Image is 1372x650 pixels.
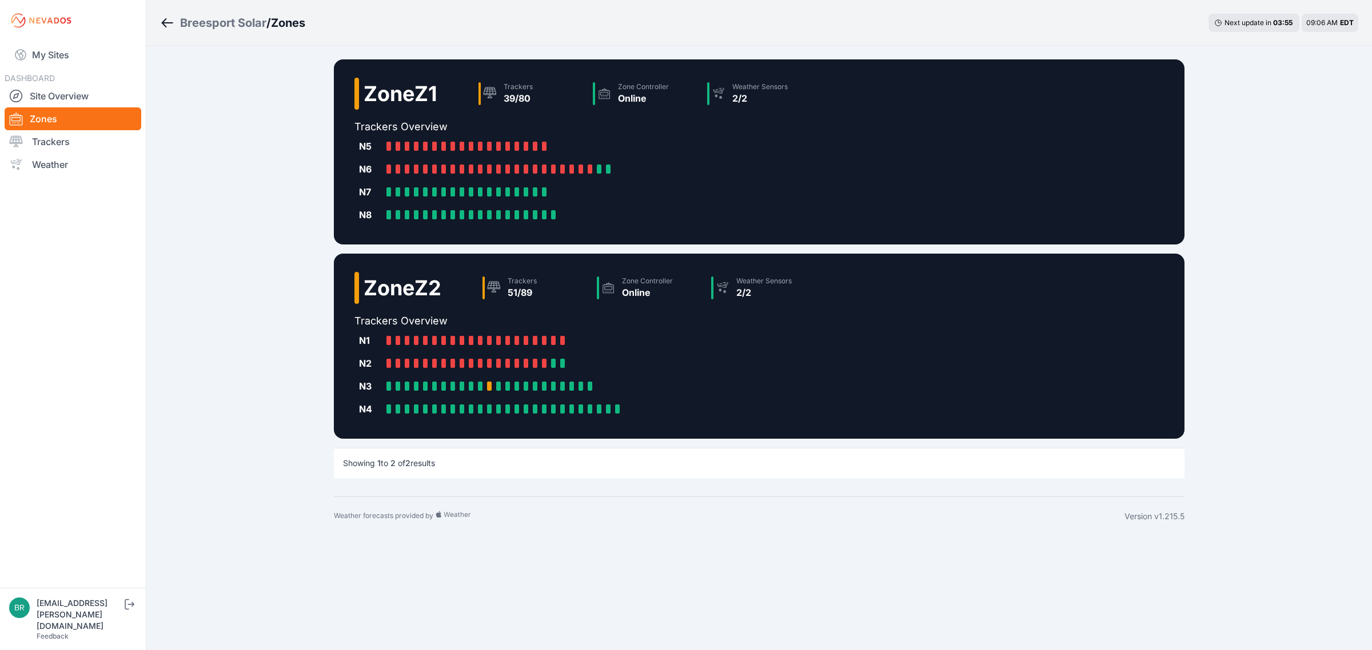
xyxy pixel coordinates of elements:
div: N5 [359,139,382,153]
h2: Zone Z2 [364,276,441,299]
h2: Trackers Overview [354,119,817,135]
div: Weather Sensors [736,276,792,286]
div: N8 [359,208,382,222]
a: Trackers39/80 [474,78,588,110]
div: N2 [359,356,382,370]
div: 2/2 [732,91,788,105]
div: Zone Controller [622,276,673,286]
span: 09:06 AM [1306,18,1338,27]
div: 39/80 [504,91,533,105]
nav: Breadcrumb [160,8,305,38]
div: Online [622,286,673,299]
div: Version v1.215.5 [1124,511,1184,522]
span: EDT [1340,18,1354,27]
span: 2 [390,458,396,468]
div: Trackers [504,82,533,91]
a: Weather [5,153,141,176]
a: Weather Sensors2/2 [703,78,817,110]
div: N1 [359,334,382,347]
span: DASHBOARD [5,73,55,83]
div: Weather forecasts provided by [334,511,1124,522]
div: Trackers [508,276,537,286]
h2: Trackers Overview [354,313,821,329]
a: Trackers51/89 [478,272,592,304]
div: 2/2 [736,286,792,299]
a: Trackers [5,130,141,153]
a: Breesport Solar [180,15,266,31]
a: My Sites [5,41,141,69]
span: Next update in [1225,18,1271,27]
a: Feedback [37,632,69,640]
div: N3 [359,379,382,393]
a: Site Overview [5,85,141,107]
a: Zones [5,107,141,130]
h2: Zone Z1 [364,82,437,105]
img: Nevados [9,11,73,30]
div: [EMAIL_ADDRESS][PERSON_NAME][DOMAIN_NAME] [37,597,122,632]
div: N4 [359,402,382,416]
div: Weather Sensors [732,82,788,91]
a: Weather Sensors2/2 [707,272,821,304]
span: 2 [405,458,410,468]
div: 03 : 55 [1273,18,1294,27]
div: N6 [359,162,382,176]
div: 51/89 [508,286,537,299]
div: N7 [359,185,382,199]
div: Online [618,91,669,105]
div: Zone Controller [618,82,669,91]
img: brayden.sanford@nevados.solar [9,597,30,618]
h3: Zones [271,15,305,31]
p: Showing to of results [343,458,435,469]
span: / [266,15,271,31]
span: 1 [377,458,381,468]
